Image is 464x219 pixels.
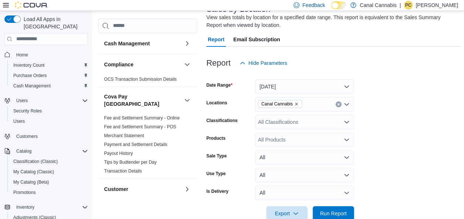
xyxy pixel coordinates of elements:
[104,168,142,174] a: Transaction Details
[7,167,91,177] button: My Catalog (Classic)
[98,114,197,178] div: Cova Pay [GEOGRAPHIC_DATA]
[104,61,133,68] h3: Compliance
[13,73,47,79] span: Purchase Orders
[416,1,458,10] p: [PERSON_NAME]
[104,115,180,121] span: Fee and Settlement Summary - Online
[13,50,88,59] span: Home
[104,93,181,108] button: Cova Pay [GEOGRAPHIC_DATA]
[10,167,57,176] a: My Catalog (Classic)
[336,101,341,107] button: Clear input
[10,157,88,166] span: Classification (Classic)
[13,147,34,156] button: Catalog
[344,101,350,107] button: Open list of options
[21,15,88,30] span: Load All Apps in [GEOGRAPHIC_DATA]
[16,133,38,139] span: Customers
[344,137,350,143] button: Open list of options
[10,188,88,197] span: Promotions
[404,1,413,10] div: Patrick Ciantar
[183,39,192,48] button: Cash Management
[10,61,88,70] span: Inventory Count
[1,95,91,106] button: Users
[104,40,181,47] button: Cash Management
[294,102,299,106] button: Remove Canal Cannabis from selection in this group
[248,59,287,67] span: Hide Parameters
[405,1,412,10] span: PC
[10,178,88,187] span: My Catalog (Beta)
[183,60,192,69] button: Compliance
[255,79,354,94] button: [DATE]
[10,117,88,126] span: Users
[1,202,91,212] button: Inventory
[104,115,180,121] a: Fee and Settlement Summary - Online
[13,96,31,105] button: Users
[344,119,350,125] button: Open list of options
[10,178,52,187] a: My Catalog (Beta)
[183,185,192,194] button: Customer
[206,135,226,141] label: Products
[13,179,49,185] span: My Catalog (Beta)
[98,75,197,87] div: Compliance
[15,1,48,9] img: Cova
[10,188,39,197] a: Promotions
[237,56,290,70] button: Hide Parameters
[104,168,142,174] span: Transaction Details
[10,81,54,90] a: Cash Management
[13,62,45,68] span: Inventory Count
[206,100,227,106] label: Locations
[255,150,354,165] button: All
[206,171,226,177] label: Use Type
[10,61,48,70] a: Inventory Count
[10,117,28,126] a: Users
[104,77,177,82] a: OCS Transaction Submission Details
[320,210,347,217] span: Run Report
[331,1,347,9] input: Dark Mode
[10,107,45,115] a: Security Roles
[206,59,231,67] h3: Report
[104,150,133,156] span: Payout History
[360,1,397,10] p: Canal Cannabis
[104,133,144,138] a: Merchant Statement
[261,100,293,108] span: Canal Cannabis
[13,118,25,124] span: Users
[7,156,91,167] button: Classification (Classic)
[104,185,128,193] h3: Customer
[104,61,181,68] button: Compliance
[10,107,88,115] span: Security Roles
[13,132,88,141] span: Customers
[16,52,28,58] span: Home
[206,188,228,194] label: Is Delivery
[13,108,42,114] span: Security Roles
[1,146,91,156] button: Catalog
[13,96,88,105] span: Users
[104,151,133,156] a: Payout History
[7,70,91,81] button: Purchase Orders
[104,160,157,165] a: Tips by Budtender per Day
[13,169,54,175] span: My Catalog (Classic)
[104,142,167,147] span: Payment and Settlement Details
[104,185,181,193] button: Customer
[13,51,31,59] a: Home
[302,1,325,9] span: Feedback
[16,98,28,104] span: Users
[104,142,167,147] a: Payment and Settlement Details
[258,100,302,108] span: Canal Cannabis
[233,32,280,47] span: Email Subscription
[10,167,88,176] span: My Catalog (Classic)
[13,132,41,141] a: Customers
[104,124,176,129] a: Fee and Settlement Summary - POS
[104,133,144,139] span: Merchant Statement
[331,9,331,10] span: Dark Mode
[7,177,91,187] button: My Catalog (Beta)
[10,71,88,80] span: Purchase Orders
[7,81,91,91] button: Cash Management
[206,118,238,124] label: Classifications
[104,40,150,47] h3: Cash Management
[399,1,401,10] p: |
[13,159,58,164] span: Classification (Classic)
[206,82,233,88] label: Date Range
[13,83,51,89] span: Cash Management
[10,157,61,166] a: Classification (Classic)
